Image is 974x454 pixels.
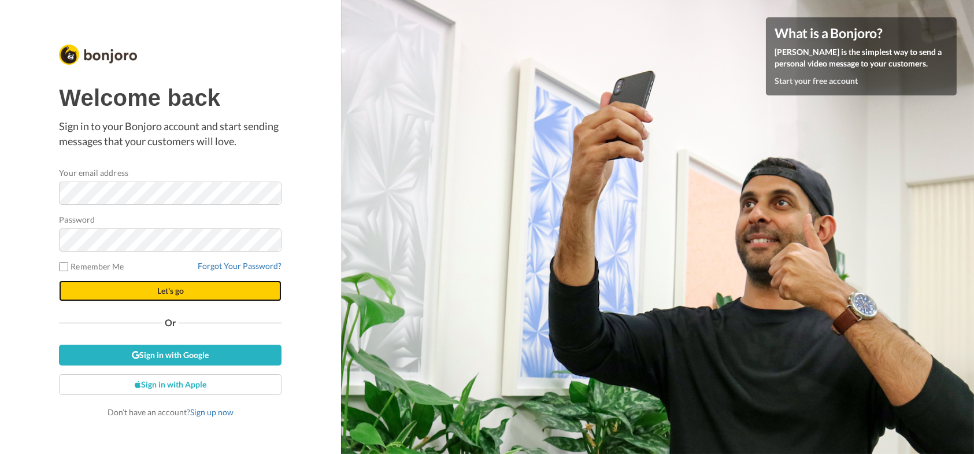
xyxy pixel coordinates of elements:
h4: What is a Bonjoro? [775,26,948,40]
input: Remember Me [59,262,68,271]
a: Start your free account [775,76,858,86]
a: Sign up now [190,407,234,417]
label: Your email address [59,167,128,179]
span: Don’t have an account? [108,407,234,417]
label: Remember Me [59,260,124,272]
span: Let's go [157,286,184,296]
button: Let's go [59,280,282,301]
label: Password [59,213,95,226]
a: Sign in with Apple [59,374,282,395]
p: [PERSON_NAME] is the simplest way to send a personal video message to your customers. [775,46,948,69]
a: Forgot Your Password? [198,261,282,271]
span: Or [162,319,179,327]
a: Sign in with Google [59,345,282,366]
h1: Welcome back [59,85,282,110]
p: Sign in to your Bonjoro account and start sending messages that your customers will love. [59,119,282,149]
